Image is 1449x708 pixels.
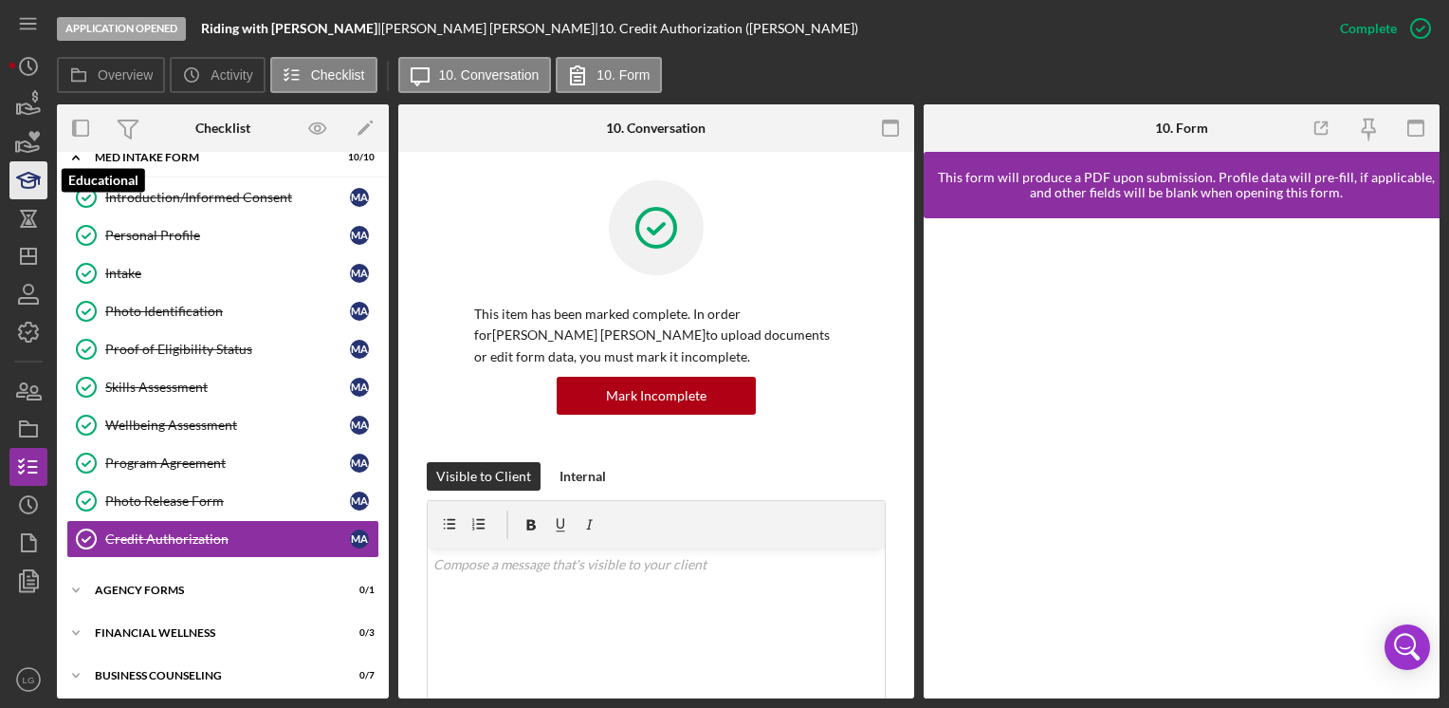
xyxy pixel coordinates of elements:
div: Skills Assessment [105,380,350,395]
button: Activity [170,57,265,93]
div: 10 / 10 [340,152,375,163]
div: Proof of Eligibility Status [105,342,350,357]
div: Intake [105,266,350,281]
label: 10. Conversation [439,67,540,83]
div: M A [350,264,369,283]
label: Activity [211,67,252,83]
div: This form will produce a PDF upon submission. Profile data will pre-fill, if applicable, and othe... [933,170,1440,200]
div: 0 / 1 [340,585,375,596]
div: M A [350,492,369,511]
div: Photo Release Form [105,494,350,509]
a: Program AgreementMA [66,444,379,482]
div: Photo Identification [105,304,350,319]
div: Visible to Client [436,462,531,491]
div: Introduction/Informed Consent [105,190,350,205]
div: Open Intercom Messenger [1385,624,1430,670]
div: 10. Conversation [606,121,706,136]
button: 10. Form [556,57,662,93]
div: M A [350,378,369,397]
div: | [201,21,381,36]
div: M A [350,340,369,359]
div: Program Agreement [105,456,350,471]
a: Introduction/Informed ConsentMA [66,178,379,216]
button: 10. Conversation [398,57,552,93]
div: M A [350,302,369,321]
div: [PERSON_NAME] [PERSON_NAME] | [381,21,598,36]
div: Wellbeing Assessment [105,418,350,433]
div: MED Intake Form [95,152,327,163]
button: Complete [1321,9,1440,47]
a: Proof of Eligibility StatusMA [66,330,379,368]
button: Overview [57,57,165,93]
div: Financial Wellness [95,627,327,639]
div: Internal [559,462,606,491]
div: M A [350,416,369,435]
label: Overview [98,67,153,83]
div: Checklist [195,121,250,136]
button: Internal [550,462,615,491]
div: Mark Incomplete [606,377,706,415]
label: 10. Form [596,67,650,83]
a: Credit AuthorizationMA [66,520,379,558]
div: 0 / 7 [340,670,375,681]
p: This item has been marked complete. In order for [PERSON_NAME] [PERSON_NAME] to upload documents ... [474,304,838,367]
a: Photo IdentificationMA [66,292,379,330]
button: Checklist [270,57,377,93]
a: Personal ProfileMA [66,216,379,254]
div: M A [350,454,369,473]
a: Photo Release FormMA [66,482,379,520]
div: Agency Forms [95,585,327,596]
div: M A [350,226,369,245]
iframe: Lenderfit form [943,237,1422,680]
div: Personal Profile [105,228,350,243]
div: Business Counseling [95,670,327,681]
b: Riding with [PERSON_NAME] [201,20,377,36]
label: Checklist [311,67,365,83]
div: 10. Form [1155,121,1208,136]
a: Wellbeing AssessmentMA [66,406,379,444]
button: Mark Incomplete [557,377,756,415]
text: LG [23,675,35,685]
a: IntakeMA [66,254,379,292]
button: LG [9,661,47,699]
a: Skills AssessmentMA [66,368,379,406]
div: 0 / 3 [340,627,375,639]
div: 10. Credit Authorization ([PERSON_NAME]) [598,21,858,36]
button: Visible to Client [427,462,541,491]
div: Application Opened [57,17,186,41]
div: M A [350,188,369,207]
div: M A [350,530,369,549]
div: Credit Authorization [105,531,350,547]
div: Complete [1340,9,1397,47]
